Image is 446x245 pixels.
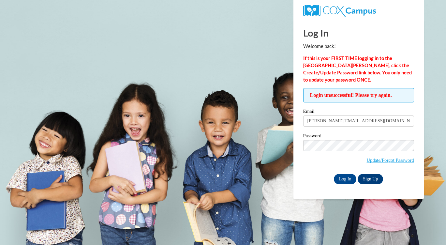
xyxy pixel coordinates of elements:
a: Update/Forgot Password [367,158,414,163]
a: COX Campus [303,8,376,13]
h1: Log In [303,26,414,39]
span: Login unsuccessful! Please try again. [303,88,414,102]
img: COX Campus [303,5,376,17]
label: Email [303,109,414,115]
input: Log In [334,174,357,184]
strong: If this is your FIRST TIME logging in to the [GEOGRAPHIC_DATA][PERSON_NAME], click the Create/Upd... [303,55,412,83]
p: Welcome back! [303,43,414,50]
label: Password [303,133,414,140]
a: Sign Up [358,174,383,184]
